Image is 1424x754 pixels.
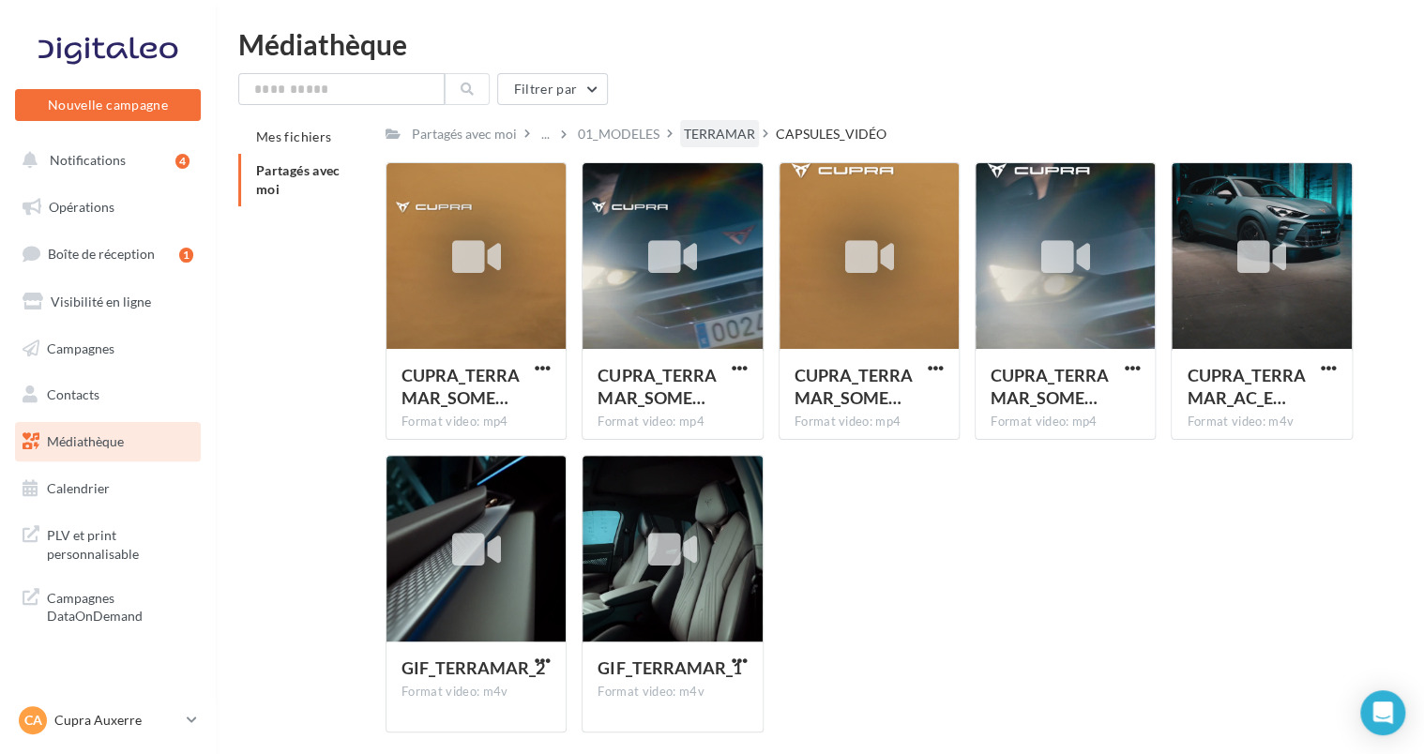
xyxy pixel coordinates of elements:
[795,365,913,408] span: CUPRA_TERRAMAR_SOME_15s_9x16_241105.mp4
[50,152,126,168] span: Notifications
[795,414,944,430] div: Format video: mp4
[497,73,608,105] button: Filtrer par
[538,121,553,147] div: ...
[11,188,205,227] a: Opérations
[11,329,205,369] a: Campagnes
[1360,690,1405,735] div: Open Intercom Messenger
[401,414,551,430] div: Format video: mp4
[11,375,205,415] a: Contacts
[238,30,1401,58] div: Médiathèque
[1187,414,1336,430] div: Format video: m4v
[47,386,99,402] span: Contacts
[598,414,747,430] div: Format video: mp4
[47,585,193,626] span: Campagnes DataOnDemand
[11,515,205,570] a: PLV et print personnalisable
[24,711,42,730] span: CA
[47,433,124,449] span: Médiathèque
[48,246,155,262] span: Boîte de réception
[684,125,755,143] div: TERRAMAR
[179,248,193,263] div: 1
[991,414,1140,430] div: Format video: mp4
[776,125,886,143] div: CAPSULES_VIDÉO
[11,141,197,180] button: Notifications 4
[598,657,741,678] span: GIF_TERRAMAR_1
[54,711,179,730] p: Cupra Auxerre
[256,162,341,197] span: Partagés avec moi
[47,339,114,355] span: Campagnes
[401,365,520,408] span: CUPRA_TERRAMAR_SOME_15s_1x1_241105.mp4
[15,89,201,121] button: Nouvelle campagne
[47,522,193,563] span: PLV et print personnalisable
[1187,365,1305,408] span: CUPRA_TERRAMAR_AC_Edition
[11,234,205,274] a: Boîte de réception1
[401,657,545,678] span: GIF_TERRAMAR_2
[412,125,517,143] div: Partagés avec moi
[175,154,189,169] div: 4
[401,684,551,701] div: Format video: m4v
[47,480,110,496] span: Calendrier
[15,702,201,738] a: CA Cupra Auxerre
[11,469,205,508] a: Calendrier
[256,128,331,144] span: Mes fichiers
[11,282,205,322] a: Visibilité en ligne
[51,294,151,309] span: Visibilité en ligne
[49,199,114,215] span: Opérations
[11,422,205,461] a: Médiathèque
[598,684,747,701] div: Format video: m4v
[11,578,205,633] a: Campagnes DataOnDemand
[598,365,716,408] span: CUPRA_TERRAMAR_SOME_6s_1x1_V2_241105.mp4
[578,125,659,143] div: 01_MODELES
[991,365,1109,408] span: CUPRA_TERRAMAR_SOME_6s_9x16_V2_241105.mp4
